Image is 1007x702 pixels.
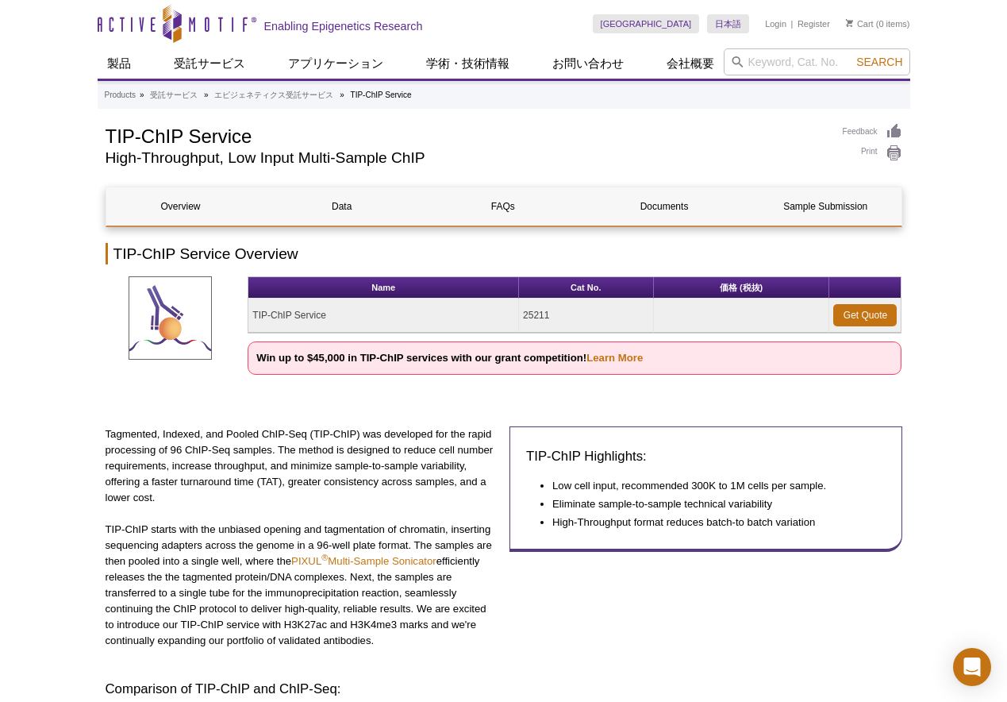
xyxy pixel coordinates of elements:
[953,648,991,686] div: Open Intercom Messenger
[657,48,724,79] a: 会社概要
[519,277,654,299] th: Cat No.
[851,55,907,69] button: Search
[106,522,498,649] p: TIP-ChIP starts with the unbiased opening and tagmentation of chromatin, inserting sequencing ada...
[129,276,212,360] img: TIP-ChIP Service
[291,555,436,567] a: PIXUL®Multi-Sample Sonicator
[279,48,393,79] a: アプリケーション
[429,187,578,226] a: FAQs
[98,48,140,79] a: 製品
[519,299,654,333] td: 25211
[707,14,749,33] a: 日本語
[586,352,643,364] a: Learn More
[150,88,198,102] a: 受託サービス
[846,14,910,33] li: (0 items)
[724,48,910,75] input: Keyword, Cat. No.
[106,426,498,506] p: Tagmented, Indexed, and Pooled ChIP-Seq (TIP-ChIP) was developed for the rapid processing of 96 C...
[798,18,830,29] a: Register
[267,187,417,226] a: Data
[751,187,900,226] a: Sample Submission
[248,299,519,333] td: TIP-ChIP Service
[846,19,853,27] img: Your Cart
[552,496,870,512] li: Eliminate sample-to-sample technical variability
[843,123,902,141] a: Feedback
[833,304,897,326] a: Get Quote
[543,48,633,79] a: お問い合わせ
[351,91,412,99] li: TIP-ChIP Service
[106,680,902,699] h3: Comparison of TIP-ChIP and ChIP-Seq:
[264,19,423,33] h2: Enabling Epigenetics Research
[856,56,902,68] span: Search
[340,91,344,99] li: »
[843,145,902,162] a: Print
[846,18,874,29] a: Cart
[106,123,827,147] h1: TIP-ChIP Service
[593,14,700,33] a: [GEOGRAPHIC_DATA]
[590,187,739,226] a: Documents
[106,151,827,165] h2: High-Throughput, Low Input Multi-Sample ChIP
[106,243,902,264] h2: TIP-ChIP Service Overview
[417,48,519,79] a: 学術・技術情報
[214,88,333,102] a: エピジェネティクス受託サービス
[654,277,830,299] th: 価格 (税抜)
[204,91,209,99] li: »
[106,187,256,226] a: Overview
[164,48,255,79] a: 受託サービス
[526,447,886,466] h3: TIP-ChIP Highlights:
[140,91,144,99] li: »
[791,14,794,33] li: |
[552,478,870,494] li: Low cell input, recommended 300K to 1M cells per sample.
[248,277,519,299] th: Name
[256,352,643,364] strong: Win up to $45,000 in TIP-ChIP services with our grant competition!
[105,88,136,102] a: Products
[552,515,870,530] li: High-Throughput format reduces batch-to batch variation
[321,553,328,562] sup: ®
[765,18,786,29] a: Login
